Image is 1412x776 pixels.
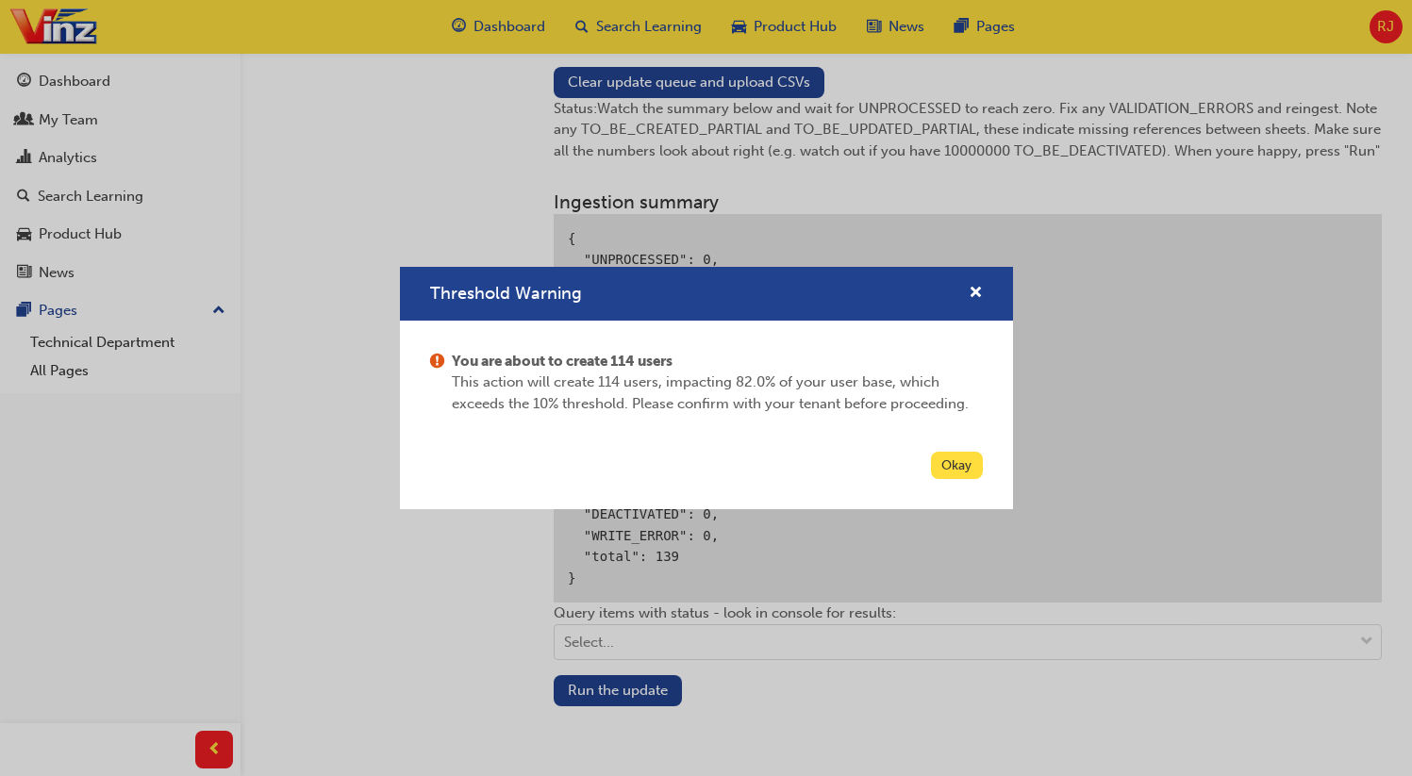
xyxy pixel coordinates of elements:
[400,267,1013,509] div: Threshold Warning
[430,283,582,304] span: Threshold Warning
[452,371,983,414] span: This action will create 114 users, impacting 82.0% of your user base, which exceeds the 10% thres...
[430,351,444,415] span: exclaim-icon
[969,282,983,305] button: cross-icon
[452,351,983,372] span: You are about to create 114 users
[931,452,983,479] button: Okay
[969,286,983,303] span: cross-icon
